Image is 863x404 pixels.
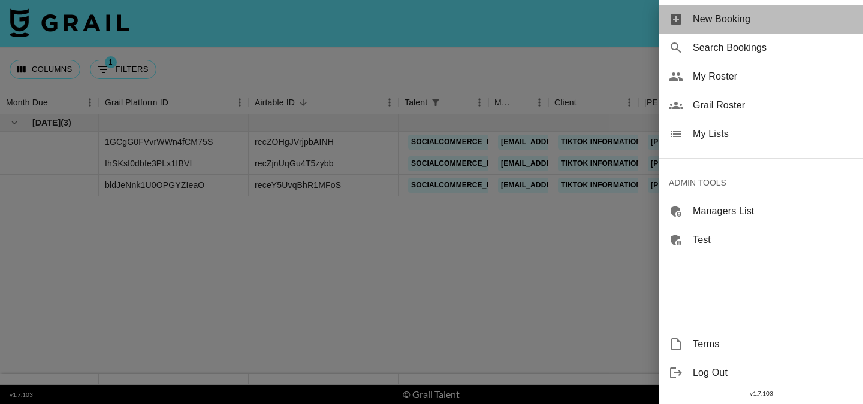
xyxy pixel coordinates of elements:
[693,127,853,141] span: My Lists
[659,226,863,254] div: Test
[659,330,863,359] div: Terms
[693,41,853,55] span: Search Bookings
[659,387,863,400] div: v 1.7.103
[659,197,863,226] div: Managers List
[693,366,853,380] span: Log Out
[659,359,863,387] div: Log Out
[659,5,863,34] div: New Booking
[693,98,853,113] span: Grail Roster
[693,337,853,351] span: Terms
[693,12,853,26] span: New Booking
[659,168,863,197] div: ADMIN TOOLS
[693,69,853,84] span: My Roster
[659,34,863,62] div: Search Bookings
[659,120,863,148] div: My Lists
[659,62,863,91] div: My Roster
[693,204,853,218] span: Managers List
[659,91,863,120] div: Grail Roster
[693,233,853,247] span: Test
